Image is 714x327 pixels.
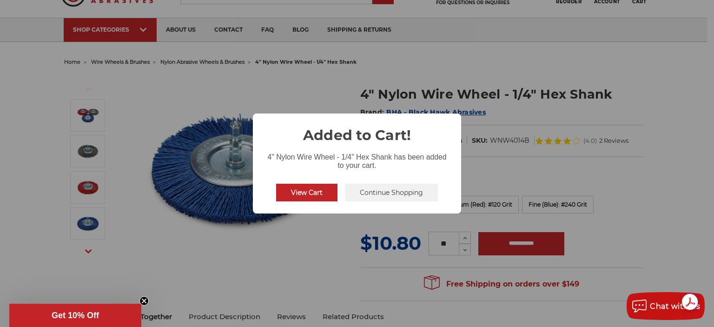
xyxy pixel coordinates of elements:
[52,311,99,320] span: Get 10% Off
[276,184,337,201] button: View Cart
[253,146,461,172] div: 4" Nylon Wire Wheel - 1/4" Hex Shank has been added to your cart.
[139,296,149,306] button: Close teaser
[627,292,705,320] button: Chat with us
[253,113,461,146] h2: Added to Cart!
[345,184,438,201] button: Continue Shopping
[650,302,700,311] span: Chat with us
